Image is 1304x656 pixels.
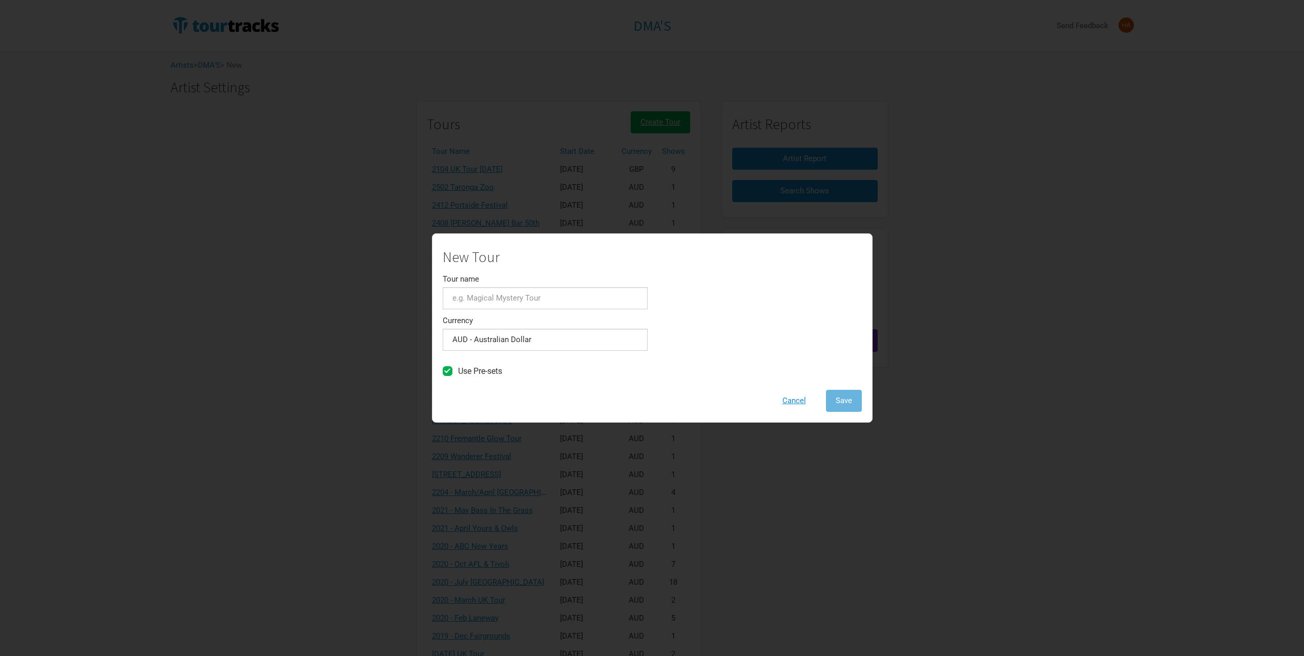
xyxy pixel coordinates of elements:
label: Currency [443,317,473,325]
h1: New Tour [443,249,648,265]
input: e.g. Magical Mystery Tour [443,287,648,309]
a: Cancel [773,395,816,405]
span: Use Pre-sets [458,366,502,376]
button: Save [826,390,862,412]
label: Tour name [443,275,479,283]
button: Cancel [773,390,816,412]
span: Save [836,396,852,405]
